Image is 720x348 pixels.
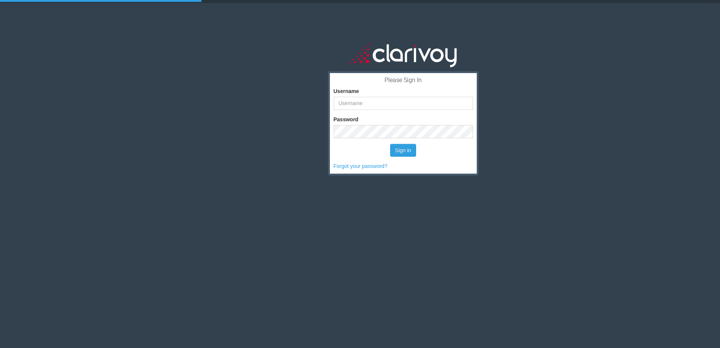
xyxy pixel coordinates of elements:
h3: Please Sign In [334,77,473,84]
label: Password [334,116,358,123]
img: clarivoy_whitetext_transbg.svg [349,41,457,68]
input: Username [334,97,473,110]
a: Forgot your password? [334,163,387,169]
button: Sign in [390,144,416,157]
label: Username [334,87,359,95]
